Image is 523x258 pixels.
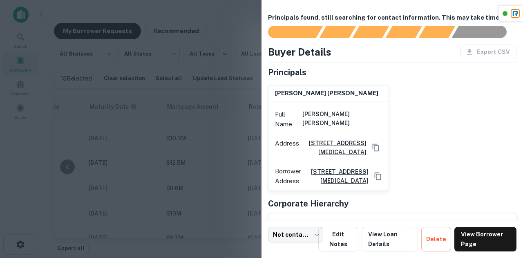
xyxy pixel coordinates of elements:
h6: [PERSON_NAME] [PERSON_NAME] [302,110,382,129]
div: Documents found, AI parsing details... [352,26,389,38]
div: Not contacted [268,227,323,242]
h6: Principals found, still searching for contact information. This may take time... [268,13,516,22]
h6: [PERSON_NAME] palm beach, inc [277,218,389,228]
button: Copy Address [372,170,384,182]
h5: Corporate Hierarchy [268,197,349,210]
h5: Principals [268,66,306,79]
p: Full Name [275,110,299,129]
a: [STREET_ADDRESS][MEDICAL_DATA] [302,139,367,157]
a: View Borrower Page [454,227,516,251]
p: Address [275,139,299,157]
p: Borrower Address [275,166,301,186]
button: Delete [421,227,451,251]
div: Principals found, still searching for contact information. This may take time... [418,26,455,38]
button: Edit Notes [318,227,358,251]
h4: Buyer Details [268,45,331,59]
div: AI fulfillment process complete. [452,26,516,38]
a: View Loan Details [362,227,418,251]
div: Principals found, AI now looking for contact information... [385,26,422,38]
div: Your request is received and processing... [319,26,356,38]
iframe: Chat Widget [482,193,523,232]
div: Sending borrower request to AI... [258,26,320,38]
button: Copy Address [370,141,382,154]
a: [STREET_ADDRESS][MEDICAL_DATA] [304,167,369,185]
h6: [PERSON_NAME] [PERSON_NAME] [275,89,378,98]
